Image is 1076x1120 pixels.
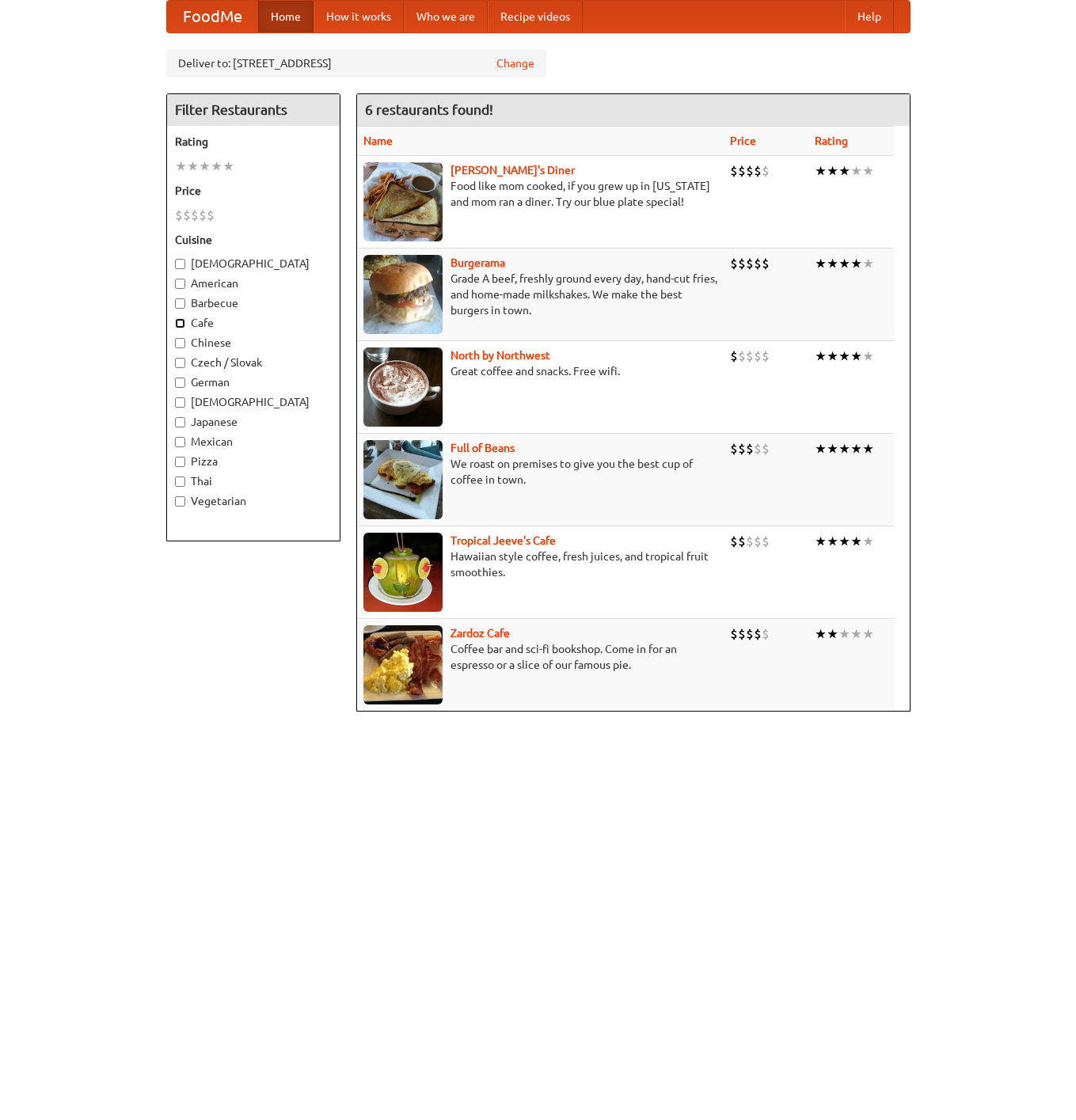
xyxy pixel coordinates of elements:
[175,457,185,467] input: Pizza
[754,533,762,550] li: $
[363,641,717,673] p: Coffee bar and sci-fi bookshop. Come in for an espresso or a slice of our famous pie.
[211,158,222,175] li: ★
[862,347,874,365] li: ★
[754,162,762,180] li: $
[199,158,211,175] li: ★
[363,456,717,488] p: We roast on premises to give you the best cup of coffee in town.
[815,533,827,550] li: ★
[363,255,443,334] img: burgerama.jpg
[363,178,717,210] p: Food like mom cooked, if you grew up in [US_STATE] and mom ran a diner. Try our blue plate special!
[175,298,185,309] input: Barbecue
[207,207,215,224] li: $
[451,627,510,640] a: Zardoz Cafe
[363,135,393,147] a: Name
[175,259,185,269] input: [DEMOGRAPHIC_DATA]
[451,442,515,454] a: Full of Beans
[827,533,838,550] li: ★
[175,358,185,368] input: Czech / Slovak
[488,1,583,32] a: Recipe videos
[363,533,443,612] img: jeeves.jpg
[451,164,575,177] a: [PERSON_NAME]'s Diner
[730,440,738,457] li: $
[838,533,850,550] li: ★
[363,347,443,427] img: north.jpg
[738,162,746,180] li: $
[175,134,332,150] h5: Rating
[827,440,838,457] li: ★
[175,295,332,311] label: Barbecue
[762,625,770,643] li: $
[258,1,314,32] a: Home
[451,256,505,269] a: Burgerama
[363,440,443,519] img: beans.jpg
[850,625,862,643] li: ★
[838,347,850,365] li: ★
[746,162,754,180] li: $
[175,355,332,370] label: Czech / Slovak
[175,158,187,175] li: ★
[363,363,717,379] p: Great coffee and snacks. Free wifi.
[175,434,332,450] label: Mexican
[314,1,404,32] a: How it works
[730,625,738,643] li: $
[754,347,762,365] li: $
[175,183,332,199] h5: Price
[404,1,488,32] a: Who we are
[746,347,754,365] li: $
[850,255,862,272] li: ★
[815,625,827,643] li: ★
[862,440,874,457] li: ★
[175,414,332,430] label: Japanese
[175,397,185,408] input: [DEMOGRAPHIC_DATA]
[862,625,874,643] li: ★
[730,162,738,180] li: $
[815,440,827,457] li: ★
[850,347,862,365] li: ★
[850,440,862,457] li: ★
[167,94,340,126] h4: Filter Restaurants
[730,135,756,147] a: Price
[175,256,332,271] label: [DEMOGRAPHIC_DATA]
[762,533,770,550] li: $
[754,255,762,272] li: $
[167,1,258,32] a: FoodMe
[738,347,746,365] li: $
[175,476,185,487] input: Thai
[175,338,185,348] input: Chinese
[762,440,770,457] li: $
[175,473,332,489] label: Thai
[175,493,332,509] label: Vegetarian
[838,162,850,180] li: ★
[451,534,556,547] a: Tropical Jeeve's Cafe
[838,625,850,643] li: ★
[762,347,770,365] li: $
[175,275,332,291] label: American
[175,315,332,331] label: Cafe
[754,440,762,457] li: $
[166,49,546,78] div: Deliver to: [STREET_ADDRESS]
[496,55,534,71] a: Change
[363,625,443,704] img: zardoz.jpg
[175,454,332,469] label: Pizza
[175,496,185,507] input: Vegetarian
[738,533,746,550] li: $
[827,255,838,272] li: ★
[862,255,874,272] li: ★
[754,625,762,643] li: $
[827,625,838,643] li: ★
[762,162,770,180] li: $
[730,533,738,550] li: $
[175,318,185,328] input: Cafe
[827,347,838,365] li: ★
[815,347,827,365] li: ★
[862,533,874,550] li: ★
[730,255,738,272] li: $
[199,207,207,224] li: $
[175,335,332,351] label: Chinese
[451,349,550,362] a: North by Northwest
